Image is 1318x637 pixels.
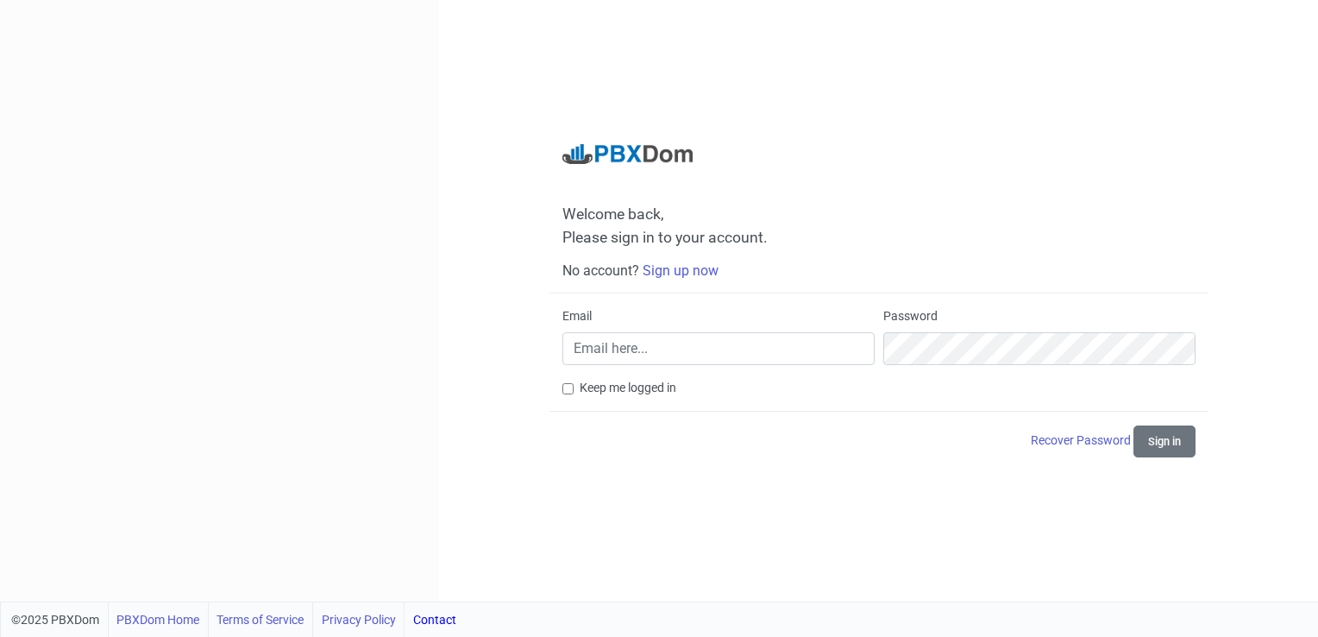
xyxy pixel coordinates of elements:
a: Contact [413,602,456,637]
a: Terms of Service [217,602,304,637]
span: Please sign in to your account. [562,229,768,246]
a: Recover Password [1031,433,1133,447]
h6: No account? [562,262,1196,279]
div: ©2025 PBXDom [11,602,456,637]
a: Privacy Policy [322,602,396,637]
a: Sign up now [643,262,719,279]
label: Email [562,307,592,325]
span: Welcome back, [562,205,1196,224]
a: PBXDom Home [116,602,199,637]
label: Keep me logged in [580,379,676,397]
label: Password [883,307,938,325]
button: Sign in [1133,426,1196,457]
input: Email here... [562,332,875,365]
